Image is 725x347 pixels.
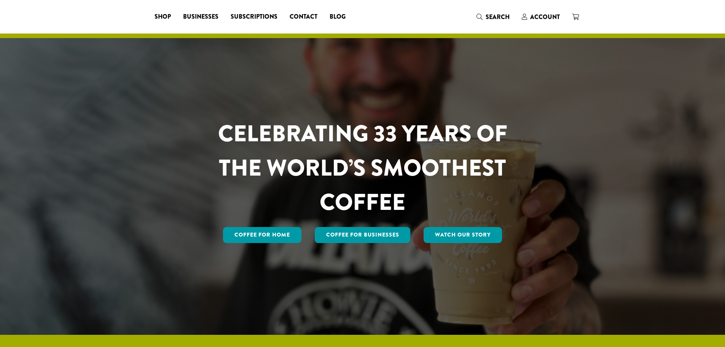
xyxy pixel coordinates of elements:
[530,13,560,21] span: Account
[148,11,177,23] a: Shop
[470,11,516,23] a: Search
[290,12,317,22] span: Contact
[315,227,411,243] a: Coffee For Businesses
[231,12,277,22] span: Subscriptions
[196,117,530,219] h1: CELEBRATING 33 YEARS OF THE WORLD’S SMOOTHEST COFFEE
[330,12,346,22] span: Blog
[223,227,301,243] a: Coffee for Home
[424,227,502,243] a: Watch Our Story
[183,12,218,22] span: Businesses
[486,13,510,21] span: Search
[155,12,171,22] span: Shop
